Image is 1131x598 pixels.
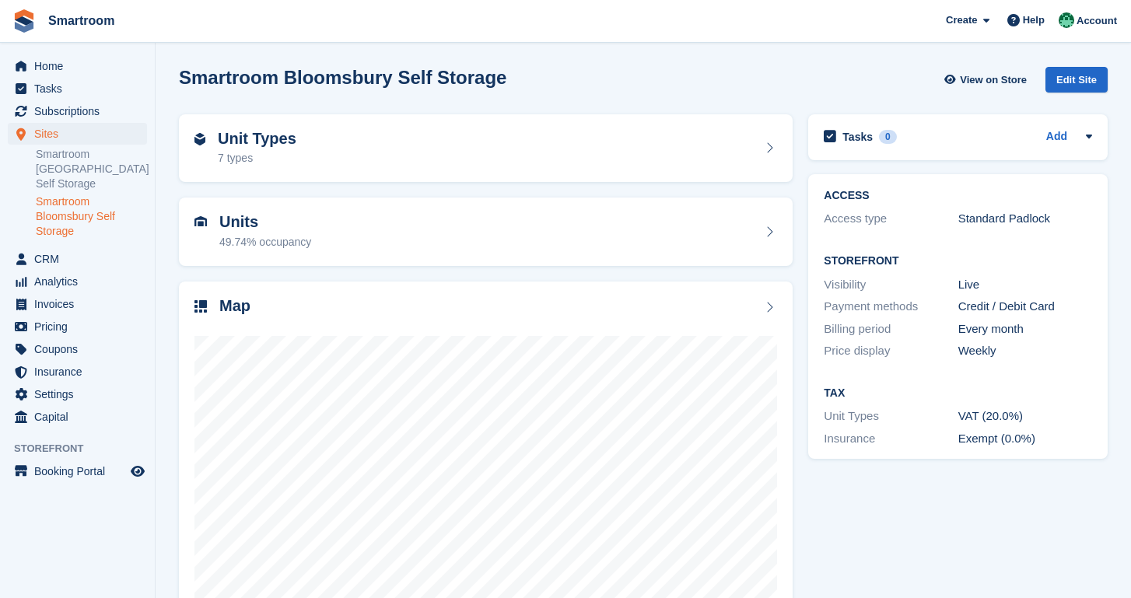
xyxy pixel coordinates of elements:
span: Storefront [14,441,155,456]
a: Smartroom [GEOGRAPHIC_DATA] Self Storage [36,147,147,191]
img: unit-icn-7be61d7bf1b0ce9d3e12c5938cc71ed9869f7b940bace4675aadf7bd6d80202e.svg [194,216,207,227]
span: Capital [34,406,128,428]
h2: Storefront [824,255,1092,268]
a: Smartroom [42,8,121,33]
h2: Unit Types [218,130,296,148]
div: Access type [824,210,958,228]
div: VAT (20.0%) [958,407,1092,425]
div: Edit Site [1045,67,1108,93]
div: Billing period [824,320,958,338]
span: Home [34,55,128,77]
a: Add [1046,128,1067,146]
a: menu [8,293,147,315]
a: menu [8,406,147,428]
span: Sites [34,123,128,145]
div: Credit / Debit Card [958,298,1092,316]
span: CRM [34,248,128,270]
a: menu [8,316,147,337]
span: View on Store [960,72,1027,88]
img: map-icn-33ee37083ee616e46c38cad1a60f524a97daa1e2b2c8c0bc3eb3415660979fc1.svg [194,300,207,313]
img: stora-icon-8386f47178a22dfd0bd8f6a31ec36ba5ce8667c1dd55bd0f319d3a0aa187defe.svg [12,9,36,33]
div: 7 types [218,150,296,166]
a: View on Store [942,67,1033,93]
a: menu [8,100,147,122]
h2: Map [219,297,250,315]
div: Every month [958,320,1092,338]
h2: ACCESS [824,190,1092,202]
a: menu [8,361,147,383]
a: Preview store [128,462,147,481]
a: Units 49.74% occupancy [179,198,793,266]
a: menu [8,460,147,482]
h2: Smartroom Bloomsbury Self Storage [179,67,506,88]
span: Subscriptions [34,100,128,122]
a: Edit Site [1045,67,1108,99]
a: menu [8,271,147,292]
span: Pricing [34,316,128,337]
a: menu [8,123,147,145]
span: Tasks [34,78,128,100]
a: Smartroom Bloomsbury Self Storage [36,194,147,239]
span: Create [946,12,977,28]
span: Insurance [34,361,128,383]
span: Settings [34,383,128,405]
h2: Tax [824,387,1092,400]
a: menu [8,55,147,77]
div: Payment methods [824,298,958,316]
img: unit-type-icn-2b2737a686de81e16bb02015468b77c625bbabd49415b5ef34ead5e3b44a266d.svg [194,133,205,145]
h2: Tasks [842,130,873,144]
div: Unit Types [824,407,958,425]
span: Account [1077,13,1117,29]
a: menu [8,338,147,360]
span: Analytics [34,271,128,292]
div: 49.74% occupancy [219,234,311,250]
span: Booking Portal [34,460,128,482]
div: Insurance [824,430,958,448]
a: Unit Types 7 types [179,114,793,183]
div: Visibility [824,276,958,294]
a: menu [8,78,147,100]
a: menu [8,248,147,270]
span: Coupons [34,338,128,360]
div: Exempt (0.0%) [958,430,1092,448]
div: Standard Padlock [958,210,1092,228]
div: 0 [879,130,897,144]
a: menu [8,383,147,405]
h2: Units [219,213,311,231]
img: Jacob Gabriel [1059,12,1074,28]
span: Help [1023,12,1045,28]
span: Invoices [34,293,128,315]
div: Live [958,276,1092,294]
div: Weekly [958,342,1092,360]
div: Price display [824,342,958,360]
